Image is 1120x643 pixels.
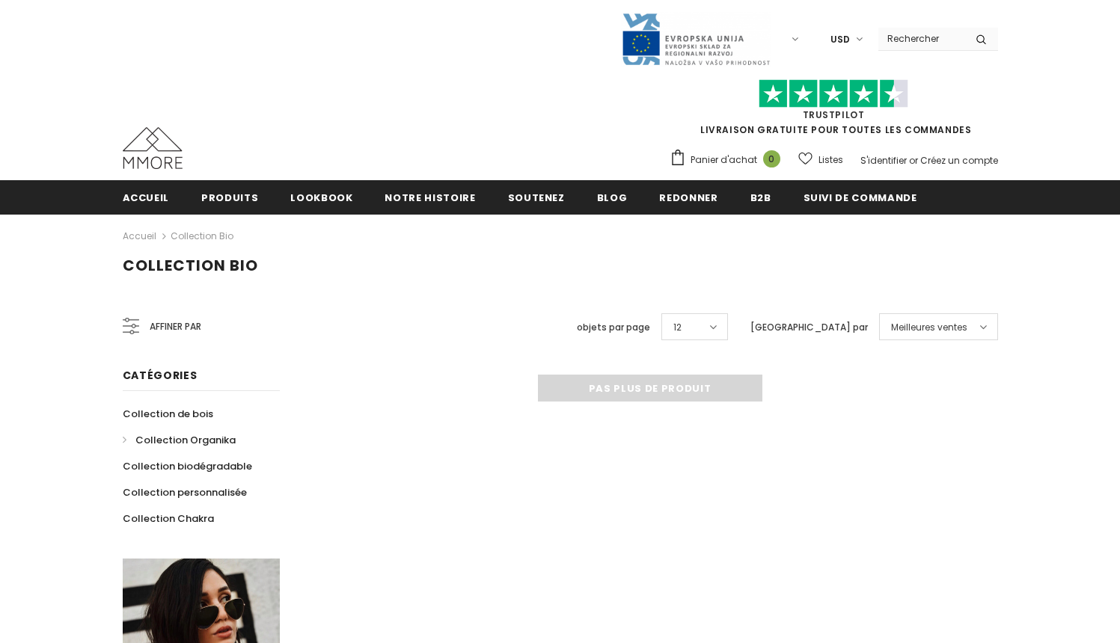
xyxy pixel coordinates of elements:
[597,191,628,205] span: Blog
[920,154,998,167] a: Créez un compte
[860,154,907,167] a: S'identifier
[670,149,788,171] a: Panier d'achat 0
[123,180,170,214] a: Accueil
[691,153,757,167] span: Panier d'achat
[290,191,352,205] span: Lookbook
[123,459,252,473] span: Collection biodégradable
[201,191,258,205] span: Produits
[818,153,843,167] span: Listes
[123,227,156,245] a: Accueil
[763,150,780,167] span: 0
[830,32,850,47] span: USD
[135,433,236,447] span: Collection Organika
[123,407,213,421] span: Collection de bois
[150,319,201,335] span: Affiner par
[123,479,247,505] a: Collection personnalisée
[750,191,771,205] span: B2B
[385,191,475,205] span: Notre histoire
[123,127,183,169] img: Cas MMORE
[123,505,214,532] a: Collection Chakra
[804,180,917,214] a: Suivi de commande
[123,453,252,479] a: Collection biodégradable
[123,191,170,205] span: Accueil
[201,180,258,214] a: Produits
[123,511,214,526] span: Collection Chakra
[123,368,198,383] span: Catégories
[673,320,682,335] span: 12
[123,255,258,276] span: Collection Bio
[750,180,771,214] a: B2B
[759,79,908,108] img: Faites confiance aux étoiles pilotes
[804,191,917,205] span: Suivi de commande
[750,320,868,335] label: [GEOGRAPHIC_DATA] par
[621,32,771,45] a: Javni Razpis
[659,180,717,214] a: Redonner
[123,401,213,427] a: Collection de bois
[508,180,565,214] a: soutenez
[909,154,918,167] span: or
[171,230,233,242] a: Collection Bio
[798,147,843,173] a: Listes
[803,108,865,121] a: TrustPilot
[621,12,771,67] img: Javni Razpis
[385,180,475,214] a: Notre histoire
[891,320,967,335] span: Meilleures ventes
[878,28,964,49] input: Search Site
[123,485,247,499] span: Collection personnalisée
[123,427,236,453] a: Collection Organika
[290,180,352,214] a: Lookbook
[597,180,628,214] a: Blog
[670,86,998,136] span: LIVRAISON GRATUITE POUR TOUTES LES COMMANDES
[508,191,565,205] span: soutenez
[659,191,717,205] span: Redonner
[577,320,650,335] label: objets par page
